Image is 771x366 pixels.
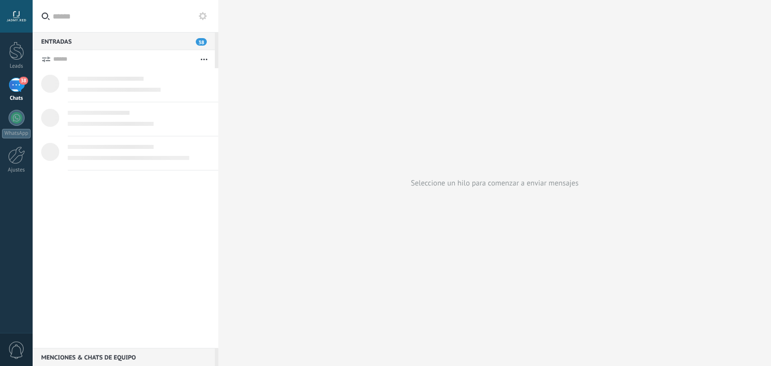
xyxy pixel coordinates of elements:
[33,32,215,50] div: Entradas
[33,348,215,366] div: Menciones & Chats de equipo
[196,38,207,46] span: 38
[2,95,31,102] div: Chats
[2,129,31,138] div: WhatsApp
[2,63,31,70] div: Leads
[2,167,31,173] div: Ajustes
[19,77,28,85] span: 38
